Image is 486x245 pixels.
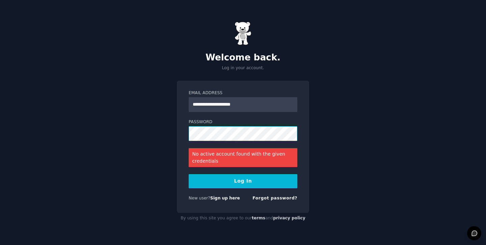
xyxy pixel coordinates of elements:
a: terms [252,216,265,220]
button: Log In [189,174,297,188]
a: Sign up here [210,196,240,200]
div: No active account found with the given credentials [189,148,297,167]
a: privacy policy [273,216,305,220]
p: Log in your account. [177,65,309,71]
span: New user? [189,196,210,200]
img: Gummy Bear [235,22,251,45]
h2: Welcome back. [177,52,309,63]
a: Forgot password? [252,196,297,200]
div: By using this site you agree to our and [177,213,309,224]
label: Password [189,119,297,125]
label: Email Address [189,90,297,96]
